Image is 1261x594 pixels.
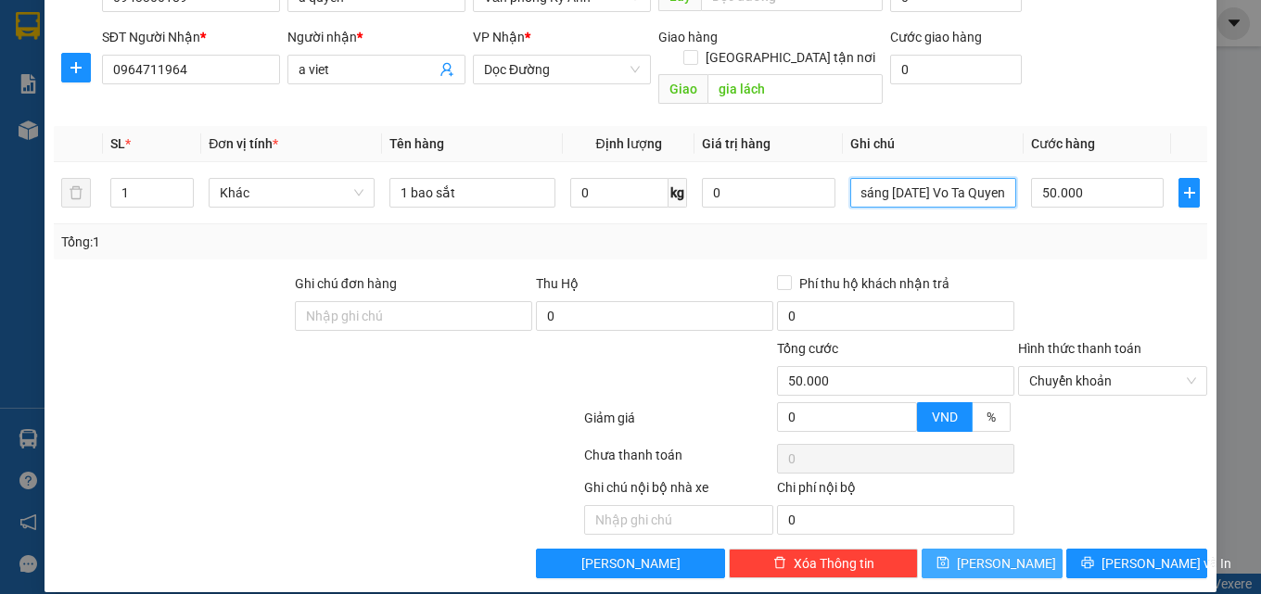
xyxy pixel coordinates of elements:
span: [GEOGRAPHIC_DATA] tận nơi [698,47,883,68]
span: Chuyển khoản [1029,367,1196,395]
span: [PERSON_NAME] [957,553,1056,574]
span: [PERSON_NAME] và In [1102,553,1231,574]
div: Giảm giá [582,408,775,440]
div: Người nhận [287,27,465,47]
span: Giá trị hàng [702,136,771,151]
span: Khác [220,179,363,207]
span: Dọc Đường [484,56,640,83]
div: Chi phí nội bộ [777,477,1014,505]
span: Giao hàng [658,30,718,44]
label: Ghi chú đơn hàng [295,276,397,291]
span: Tổng cước [777,341,838,356]
span: Phí thu hộ khách nhận trả [792,273,957,294]
input: Dọc đường [707,74,883,104]
div: SĐT Người Nhận [102,27,280,47]
span: kg [669,178,687,208]
button: [PERSON_NAME] [536,549,725,578]
span: Thu Hộ [536,276,579,291]
input: Cước giao hàng [890,55,1022,84]
span: printer [1081,556,1094,571]
label: Cước giao hàng [890,30,982,44]
span: delete [773,556,786,571]
span: VND [932,410,958,424]
button: delete [61,178,91,208]
span: user-add [439,62,454,77]
button: printer[PERSON_NAME] và In [1066,549,1207,578]
span: Tên hàng [389,136,444,151]
button: plus [61,53,91,82]
span: Cước hàng [1031,136,1095,151]
span: plus [1179,185,1199,200]
span: Đơn vị tính [209,136,278,151]
span: VP Nhận [473,30,525,44]
span: plus [62,60,90,75]
span: [PERSON_NAME] [581,553,681,574]
input: Nhập ghi chú [584,505,773,535]
button: save[PERSON_NAME] [922,549,1063,578]
span: Xóa Thông tin [794,553,874,574]
input: VD: Bàn, Ghế [389,178,555,208]
span: SL [110,136,125,151]
th: Ghi chú [843,126,1024,162]
div: Tổng: 1 [61,232,489,252]
input: 0 [702,178,835,208]
div: Ghi chú nội bộ nhà xe [584,477,773,505]
div: Chưa thanh toán [582,445,775,477]
span: Định lượng [596,136,662,151]
button: plus [1178,178,1200,208]
input: Ghi Chú [850,178,1016,208]
span: Giao [658,74,707,104]
input: Ghi chú đơn hàng [295,301,532,331]
button: deleteXóa Thông tin [729,549,918,578]
label: Hình thức thanh toán [1018,341,1141,356]
span: % [987,410,996,424]
span: save [936,556,949,571]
